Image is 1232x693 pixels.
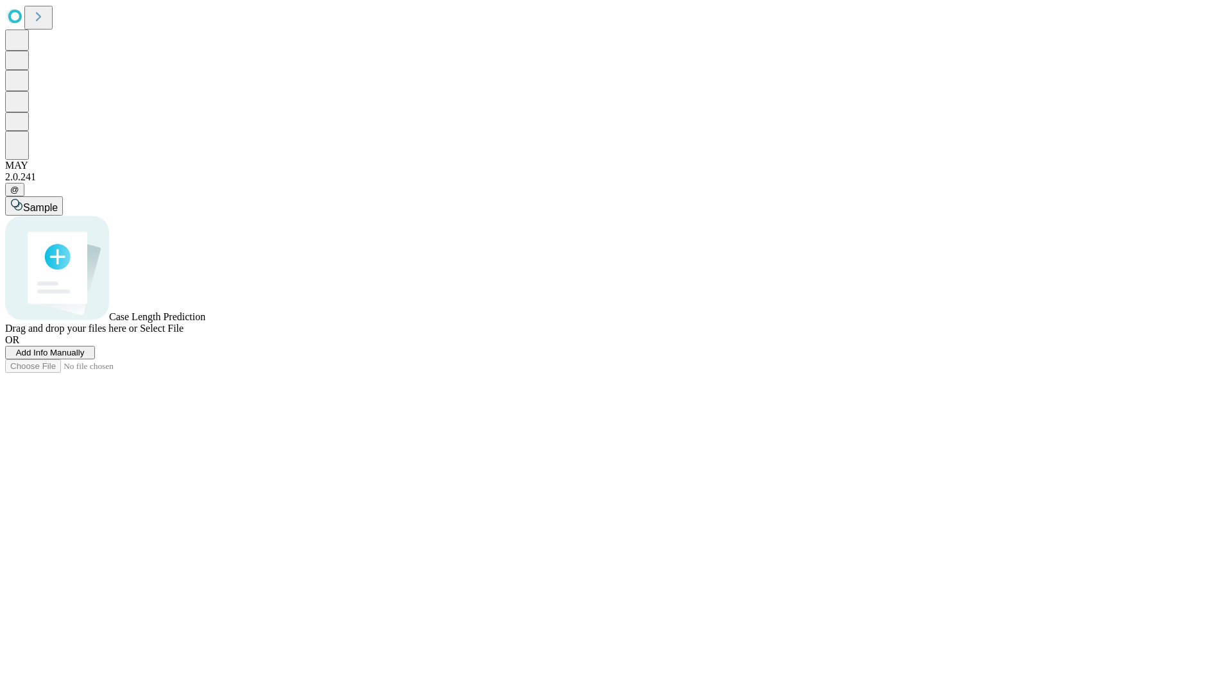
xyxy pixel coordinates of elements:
button: Add Info Manually [5,346,95,359]
span: Sample [23,202,58,213]
button: @ [5,183,24,196]
div: MAY [5,160,1227,171]
span: @ [10,185,19,194]
span: Case Length Prediction [109,311,205,322]
span: Drag and drop your files here or [5,323,137,334]
span: Select File [140,323,184,334]
span: Add Info Manually [16,348,85,357]
span: OR [5,334,19,345]
button: Sample [5,196,63,216]
div: 2.0.241 [5,171,1227,183]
